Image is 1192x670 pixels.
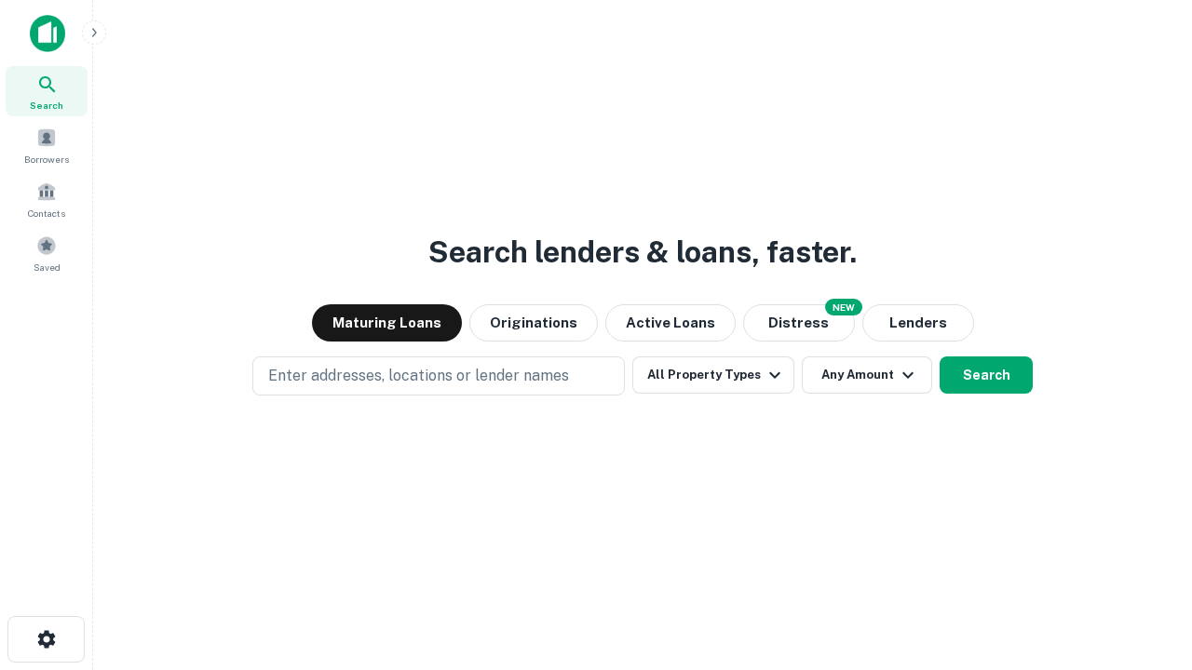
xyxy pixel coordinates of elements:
[30,15,65,52] img: capitalize-icon.png
[28,206,65,221] span: Contacts
[268,365,569,387] p: Enter addresses, locations or lender names
[1099,521,1192,610] iframe: Chat Widget
[605,304,736,342] button: Active Loans
[312,304,462,342] button: Maturing Loans
[469,304,598,342] button: Originations
[24,152,69,167] span: Borrowers
[825,299,862,315] div: NEW
[6,174,88,224] a: Contacts
[802,356,932,394] button: Any Amount
[940,356,1033,394] button: Search
[6,228,88,278] a: Saved
[34,260,61,275] span: Saved
[30,98,63,113] span: Search
[6,66,88,116] a: Search
[632,356,794,394] button: All Property Types
[428,230,857,275] h3: Search lenders & loans, faster.
[6,120,88,170] a: Borrowers
[252,356,625,395] button: Enter addresses, locations or lender names
[743,304,855,342] button: Search distressed loans with lien and other non-mortgage details.
[862,304,974,342] button: Lenders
